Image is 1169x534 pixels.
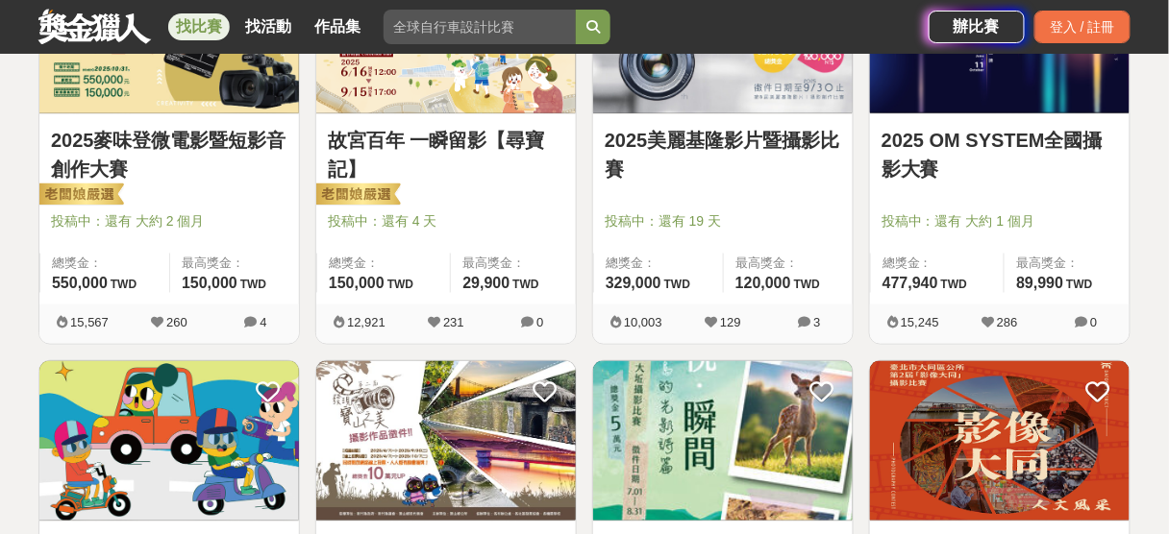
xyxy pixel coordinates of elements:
[606,275,661,291] span: 329,000
[605,126,841,183] a: 2025美麗基隆影片暨攝影比賽
[593,361,853,522] img: Cover Image
[329,275,385,291] span: 150,000
[1090,315,1097,329] span: 0
[901,315,939,329] span: 15,245
[882,211,1118,231] span: 投稿中：還有 大約 1 個月
[929,11,1025,43] a: 辦比賽
[606,254,711,273] span: 總獎金：
[512,278,538,291] span: TWD
[870,361,1130,522] img: Cover Image
[870,361,1130,522] a: Cover Image
[111,278,137,291] span: TWD
[347,315,386,329] span: 12,921
[240,278,266,291] span: TWD
[1016,254,1118,273] span: 最高獎金：
[593,361,853,522] a: Cover Image
[166,315,187,329] span: 260
[605,211,841,231] span: 投稿中：還有 19 天
[536,315,543,329] span: 0
[316,361,576,522] a: Cover Image
[1016,275,1063,291] span: 89,990
[312,182,401,209] img: 老闆娘嚴選
[462,254,564,273] span: 最高獎金：
[735,254,841,273] span: 最高獎金：
[260,315,266,329] span: 4
[384,10,576,44] input: 全球自行車設計比賽
[328,211,564,231] span: 投稿中：還有 4 天
[883,254,992,273] span: 總獎金：
[36,182,124,209] img: 老闆娘嚴選
[52,275,108,291] span: 550,000
[794,278,820,291] span: TWD
[52,254,158,273] span: 總獎金：
[882,126,1118,183] a: 2025 OM SYSTEM全國攝影大賽
[316,361,576,522] img: Cover Image
[443,315,464,329] span: 231
[813,315,820,329] span: 3
[387,278,413,291] span: TWD
[1066,278,1092,291] span: TWD
[941,278,967,291] span: TWD
[883,275,938,291] span: 477,940
[51,126,287,183] a: 2025麥味登微電影暨短影音創作大賽
[664,278,690,291] span: TWD
[720,315,741,329] span: 129
[462,275,510,291] span: 29,900
[735,275,791,291] span: 120,000
[51,211,287,231] span: 投稿中：還有 大約 2 個月
[624,315,662,329] span: 10,003
[307,13,368,40] a: 作品集
[182,254,287,273] span: 最高獎金：
[70,315,109,329] span: 15,567
[39,361,299,522] img: Cover Image
[328,126,564,183] a: 故宮百年 一瞬留影【尋寶記】
[997,315,1018,329] span: 286
[39,361,299,522] a: Cover Image
[1034,11,1131,43] div: 登入 / 註冊
[329,254,438,273] span: 總獎金：
[237,13,299,40] a: 找活動
[168,13,230,40] a: 找比賽
[182,275,237,291] span: 150,000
